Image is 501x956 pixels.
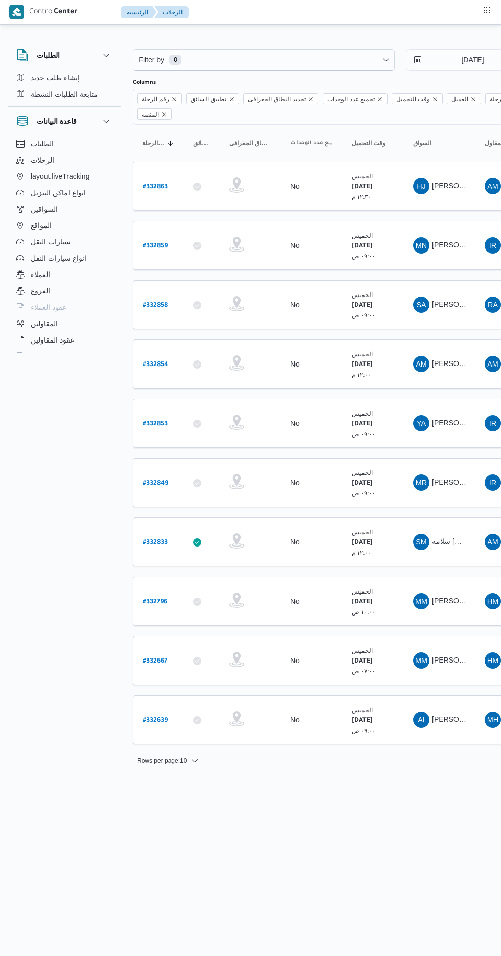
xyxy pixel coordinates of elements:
[143,417,168,430] a: #332853
[143,357,168,371] a: #332854
[485,237,501,254] div: Ibrahem Rmdhan Ibrahem Athman AbobIsha
[432,478,491,486] span: [PERSON_NAME]
[12,168,117,185] button: layout.liveTracking
[137,93,182,104] span: رقم الرحلة
[138,135,179,151] button: رقم الرحلةSorted in descending order
[413,297,429,313] div: Saad Ali Ahamd Abadalamtlb
[143,717,168,724] b: # 332639
[352,184,373,191] b: [DATE]
[485,712,501,728] div: Maroah Husam Aldin Saad Ala
[31,203,58,215] span: السواقين
[352,193,371,200] small: ١٢:٣٠ م
[31,317,58,330] span: المقاولين
[352,312,375,318] small: ٠٩:٠٠ ص
[143,179,168,193] a: #332863
[142,139,165,147] span: رقم الرحلة; Sorted in descending order
[413,474,429,491] div: Mahmood Rafat Abadalaziam Amam
[12,201,117,217] button: السواقين
[352,351,373,357] small: الخميس
[352,717,373,724] b: [DATE]
[352,430,375,437] small: ٠٩:٠٠ ص
[133,50,394,70] button: Filter by0 available filters
[489,415,496,431] span: IR
[189,135,215,151] button: تطبيق السائق
[352,608,375,615] small: ١٠:٠٠ ص
[143,595,167,608] a: #332796
[485,178,501,194] div: Alhamai Muhammad Khald Ali
[352,599,373,606] b: [DATE]
[487,652,498,669] span: HM
[413,178,429,194] div: Hafiz Jmal Hafiz Mahmood Muhammad
[12,217,117,234] button: المواقع
[352,658,373,665] b: [DATE]
[485,652,501,669] div: Hana Mjada Rais Ahmad
[489,237,496,254] span: IR
[12,332,117,348] button: عقود المقاولين
[413,237,429,254] div: Muhammad Nabil Raiadh Ahmad
[143,421,168,428] b: # 332853
[31,187,86,199] span: انواع اماكن التنزيل
[352,529,373,535] small: الخميس
[137,755,187,767] span: Rows per page : 10
[8,135,121,357] div: قاعدة البيانات
[396,94,430,105] span: وقت التحميل
[31,72,80,84] span: إنشاء طلب جديد
[415,593,427,609] span: MM
[12,283,117,299] button: الفروع
[485,474,501,491] div: Ibrahem Rmdhan Ibrahem Athman AbobIsha
[143,361,168,369] b: # 332854
[447,93,481,104] span: العميل
[290,478,300,487] div: No
[432,300,491,308] span: [PERSON_NAME]
[229,139,272,147] span: تحديد النطاق الجغرافى
[352,139,385,147] span: وقت التحميل
[37,115,77,127] h3: قاعدة البيانات
[12,70,117,86] button: إنشاء طلب جديد
[290,537,300,547] div: No
[31,285,50,297] span: الفروع
[416,356,427,372] span: AM
[290,715,300,724] div: No
[416,297,426,313] span: SA
[432,96,438,102] button: Remove وقت التحميل from selection in this group
[143,713,168,727] a: #332639
[243,93,319,104] span: تحديد النطاق الجغرافى
[171,96,177,102] button: Remove رقم الرحلة from selection in this group
[143,599,167,606] b: # 332796
[31,138,54,150] span: الطلبات
[392,93,443,104] span: وقت التحميل
[37,49,60,61] h3: الطلبات
[143,302,168,309] b: # 332858
[167,139,175,147] svg: Sorted in descending order
[432,656,491,664] span: [PERSON_NAME]
[413,415,429,431] div: Yasain Abadalaziam Muhammad Ibrahem
[16,115,112,127] button: قاعدة البيانات
[161,111,167,118] button: Remove المنصه from selection in this group
[348,135,399,151] button: وقت التحميل
[413,534,429,550] div: Salamuah Mahmood Yonis Sulaiaman
[432,597,491,605] span: [PERSON_NAME]
[54,8,78,16] b: Center
[352,588,373,595] small: الخميس
[413,712,429,728] div: Ahmad Ibrahem Hassan Ali
[31,334,74,346] span: عقود المقاولين
[485,593,501,609] div: Hana Mjada Rais Ahmad
[31,350,73,362] span: اجهزة التليفون
[352,549,371,556] small: ١٢:٠٠ م
[133,755,203,767] button: Rows per page:10
[137,108,172,120] span: المنصه
[413,593,429,609] div: Muhammad Marawan Diab
[225,135,276,151] button: تحديد النطاق الجغرافى
[290,300,300,309] div: No
[186,93,239,104] span: تطبيق السائق
[352,243,373,250] b: [DATE]
[290,139,333,147] span: تجميع عدد الوحدات
[470,96,476,102] button: Remove العميل from selection in this group
[432,181,491,190] span: [PERSON_NAME]
[12,250,117,266] button: انواع سيارات النقل
[416,534,427,550] span: SM
[290,241,300,250] div: No
[121,6,156,18] button: الرئيسيه
[143,535,168,549] a: #332833
[290,656,300,665] div: No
